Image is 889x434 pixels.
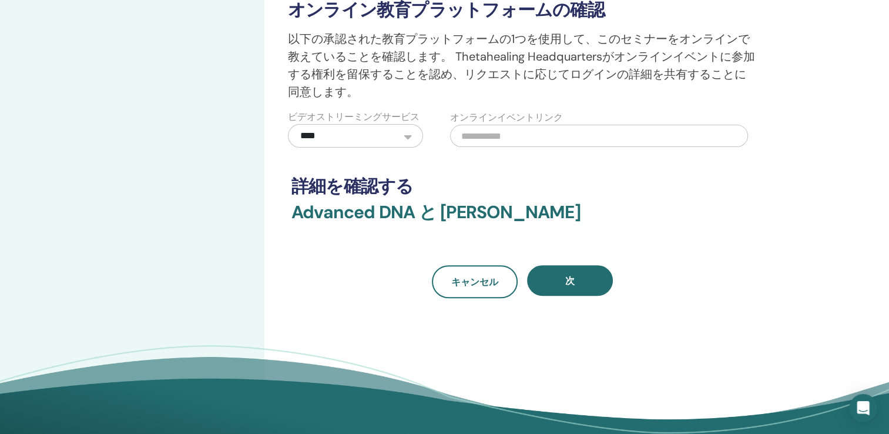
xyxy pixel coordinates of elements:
h3: Advanced DNA と [PERSON_NAME] [291,202,754,237]
div: Open Intercom Messenger [849,394,877,422]
span: キャンセル [451,276,498,288]
span: 次 [565,275,575,287]
button: 次 [527,265,613,296]
label: オンラインイベントリンク [450,111,563,125]
h3: 詳細を確認する [291,176,754,197]
p: 以下の承認された教育プラットフォームの1つを使用して、このセミナーをオンラインで教えていることを確認します。 Thetahealing Headquartersがオンラインイベントに参加する権利... [288,30,757,101]
label: ビデオストリーミングサービス [288,110,420,124]
a: キャンセル [432,265,518,298]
